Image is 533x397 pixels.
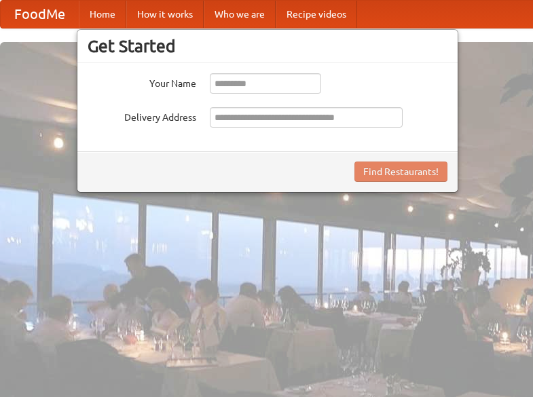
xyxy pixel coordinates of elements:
[204,1,276,28] a: Who we are
[88,36,447,56] h3: Get Started
[354,162,447,182] button: Find Restaurants!
[276,1,357,28] a: Recipe videos
[88,73,196,90] label: Your Name
[126,1,204,28] a: How it works
[88,107,196,124] label: Delivery Address
[79,1,126,28] a: Home
[1,1,79,28] a: FoodMe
